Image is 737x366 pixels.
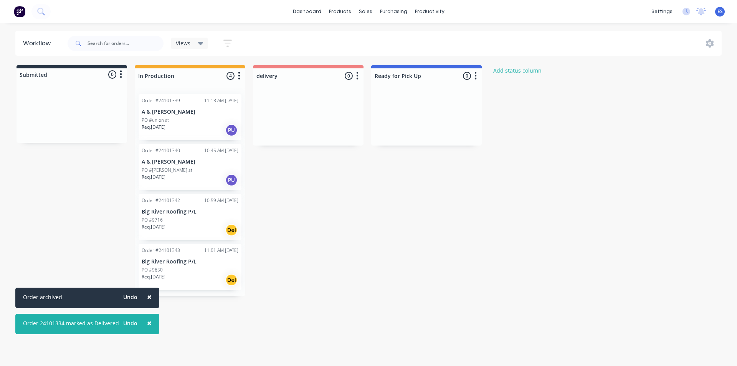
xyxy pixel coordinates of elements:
[142,97,180,104] div: Order #24101339
[142,209,238,215] p: Big River Roofing P/L
[23,319,119,327] div: Order 24101334 marked as Delivered
[142,167,192,174] p: PO #[PERSON_NAME] st
[139,194,241,240] div: Order #2410134210:59 AM [DATE]Big River Roofing P/LPO #9716Req.[DATE]Del
[325,6,355,17] div: products
[142,109,238,115] p: A & [PERSON_NAME]
[142,159,238,165] p: A & [PERSON_NAME]
[23,293,62,301] div: Order archived
[717,8,723,15] span: ES
[139,288,159,306] button: Close
[139,144,241,190] div: Order #2410134010:45 AM [DATE]A & [PERSON_NAME]PO #[PERSON_NAME] stReq.[DATE]PU
[147,291,152,302] span: ×
[225,274,238,286] div: Del
[119,291,142,303] button: Undo
[142,267,163,273] p: PO #9650
[23,39,55,48] div: Workflow
[139,314,159,332] button: Close
[142,247,180,254] div: Order #24101343
[142,117,169,124] p: PO #union st
[142,224,165,230] p: Req. [DATE]
[142,174,165,181] p: Req. [DATE]
[225,224,238,236] div: Del
[139,94,241,140] div: Order #2410133911:13 AM [DATE]A & [PERSON_NAME]PO #union stReq.[DATE]PU
[204,97,238,104] div: 11:13 AM [DATE]
[289,6,325,17] a: dashboard
[489,65,546,76] button: Add status column
[225,174,238,186] div: PU
[142,217,163,224] p: PO #9716
[411,6,448,17] div: productivity
[119,318,142,329] button: Undo
[142,273,165,280] p: Req. [DATE]
[88,36,164,51] input: Search for orders...
[142,258,238,265] p: Big River Roofing P/L
[139,244,241,290] div: Order #2410134311:01 AM [DATE]Big River Roofing P/LPO #9650Req.[DATE]Del
[14,6,25,17] img: Factory
[355,6,376,17] div: sales
[147,318,152,328] span: ×
[648,6,676,17] div: settings
[204,147,238,154] div: 10:45 AM [DATE]
[142,147,180,154] div: Order #24101340
[376,6,411,17] div: purchasing
[142,197,180,204] div: Order #24101342
[204,197,238,204] div: 10:59 AM [DATE]
[204,247,238,254] div: 11:01 AM [DATE]
[176,39,190,47] span: Views
[225,124,238,136] div: PU
[142,124,165,131] p: Req. [DATE]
